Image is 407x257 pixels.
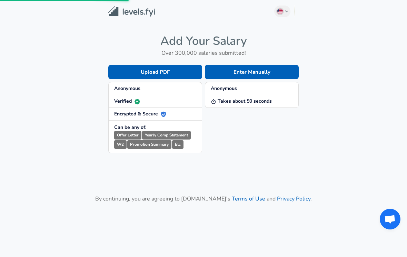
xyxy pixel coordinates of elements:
h6: Over 300,000 salaries submitted! [108,48,299,58]
small: Etc [172,140,183,149]
strong: Can be any of: [114,124,146,131]
div: Open chat [380,209,400,229]
button: English (US) [274,6,291,17]
small: Yearly Comp Statement [142,131,191,140]
img: Levels.fyi [108,6,155,17]
strong: Verified [114,98,140,104]
a: Privacy Policy [277,195,310,203]
small: W2 [114,140,127,149]
strong: Anonymous [211,85,237,92]
button: Enter Manually [205,65,299,79]
strong: Takes about 50 seconds [211,98,272,104]
strong: Encrypted & Secure [114,111,166,117]
strong: Anonymous [114,85,140,92]
img: English (US) [277,9,283,14]
small: Promotion Summary [127,140,171,149]
a: Terms of Use [232,195,265,203]
h4: Add Your Salary [108,34,299,48]
small: Offer Letter [114,131,141,140]
button: Upload PDF [108,65,202,79]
